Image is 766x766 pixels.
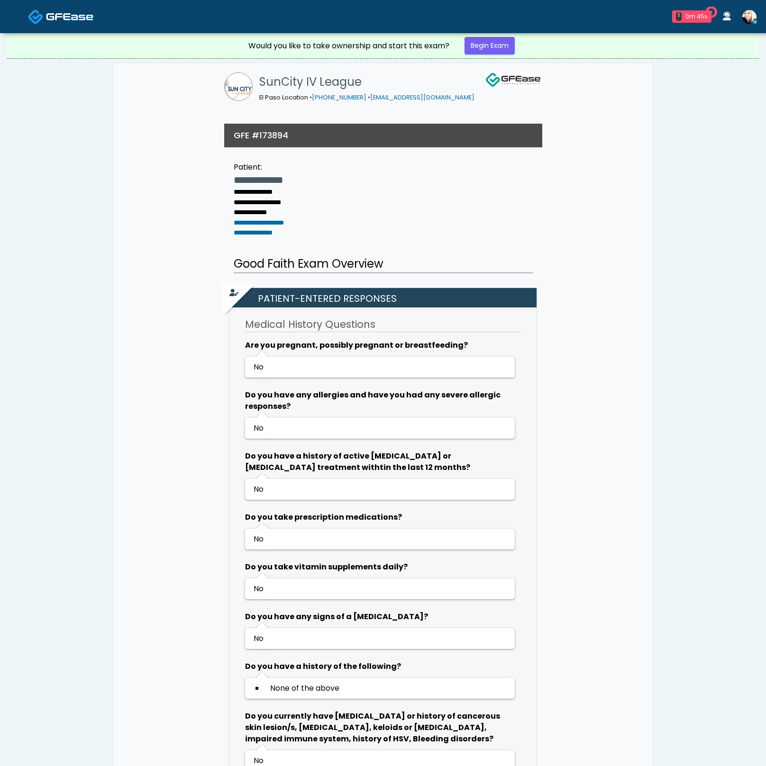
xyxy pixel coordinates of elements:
b: Do you have a history of active [MEDICAL_DATA] or [MEDICAL_DATA] treatment withtin the last 12 mo... [245,451,470,473]
a: Docovia [28,1,93,32]
span: No [254,755,264,766]
b: Do you take prescription medications? [245,512,402,523]
span: No [254,583,264,594]
b: Do you have any signs of a [MEDICAL_DATA]? [245,611,428,622]
span: No [254,361,264,372]
img: Docovia [28,9,44,25]
div: Would you like to take ownership and start this exam? [248,40,449,52]
span: • [368,93,370,101]
h3: Medical History Questions [245,317,521,332]
h1: SunCity IV League [259,72,474,91]
a: [PHONE_NUMBER] [312,93,366,101]
span: No [254,533,264,544]
img: SunCity IV League [224,72,253,101]
h3: GFE #173894 [234,129,288,141]
span: No [254,423,264,433]
span: No [254,633,264,644]
a: Begin Exam [465,37,515,54]
b: Do you have a history of the following? [245,661,401,672]
b: Do you take vitamin supplements daily? [245,561,408,572]
img: GFEase Logo [485,72,542,88]
div: 0m 45s [685,12,708,21]
small: El Paso Location [259,93,474,101]
a: [EMAIL_ADDRESS][DOMAIN_NAME] [370,93,474,101]
b: Are you pregnant, possibly pregnant or breastfeeding? [245,340,468,351]
span: None of the above [270,683,339,694]
h2: Good Faith Exam Overview [234,255,533,273]
b: Do you currently have [MEDICAL_DATA] or history of cancerous skin lesion/s, [MEDICAL_DATA], keloi... [245,711,500,744]
div: Patient: [234,162,284,173]
h2: Patient-entered Responses [234,288,537,307]
div: 2 [676,12,682,21]
span: • [310,93,312,101]
img: Cynthia Petersen [742,10,757,24]
a: 2 0m 45s [666,7,717,27]
img: Docovia [46,12,93,21]
b: Do you have any allergies and have you had any severe allergic responses? [245,389,501,412]
span: No [254,484,264,495]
